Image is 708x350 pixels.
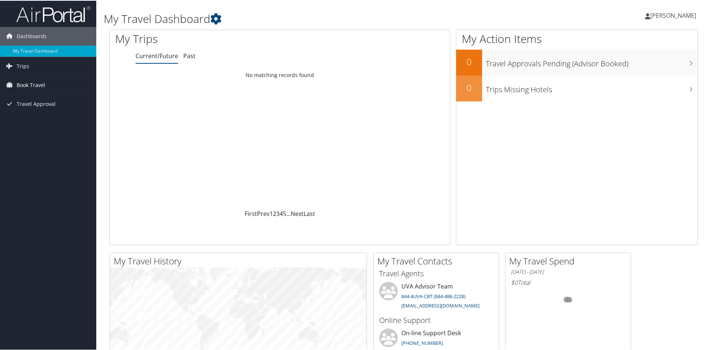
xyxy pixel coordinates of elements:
[650,11,696,19] span: [PERSON_NAME]
[645,4,704,26] a: [PERSON_NAME]
[17,94,56,113] span: Travel Approval
[104,10,504,26] h1: My Travel Dashboard
[377,254,499,267] h2: My Travel Contacts
[183,51,196,59] a: Past
[456,30,698,46] h1: My Action Items
[511,268,625,275] h6: [DATE] - [DATE]
[136,51,178,59] a: Current/Future
[456,75,698,101] a: 0Trips Missing Hotels
[114,254,367,267] h2: My Travel History
[17,26,47,45] span: Dashboards
[456,49,698,75] a: 0Travel Approvals Pending (Advisor Booked)
[401,339,443,346] a: [PHONE_NUMBER]
[115,30,303,46] h1: My Trips
[270,209,273,217] a: 1
[486,80,698,94] h3: Trips Missing Hotels
[456,81,482,93] h2: 0
[511,278,518,286] span: $0
[401,292,465,299] a: 844-4UVA-CBT (844-488-2228)
[110,68,450,81] td: No matching records found
[304,209,315,217] a: Last
[379,268,493,278] h3: Travel Agents
[257,209,270,217] a: Prev
[509,254,631,267] h2: My Travel Spend
[286,209,291,217] span: …
[401,301,480,308] a: [EMAIL_ADDRESS][DOMAIN_NAME]
[283,209,286,217] a: 5
[17,75,45,94] span: Book Travel
[273,209,276,217] a: 2
[511,278,625,286] h6: Total
[280,209,283,217] a: 4
[291,209,304,217] a: Next
[456,55,482,67] h2: 0
[486,54,698,68] h3: Travel Approvals Pending (Advisor Booked)
[276,209,280,217] a: 3
[245,209,257,217] a: First
[379,314,493,325] h3: Online Support
[17,56,29,75] span: Trips
[375,281,497,311] li: UVA Advisor Team
[16,5,90,22] img: airportal-logo.png
[565,297,571,301] tspan: 0%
